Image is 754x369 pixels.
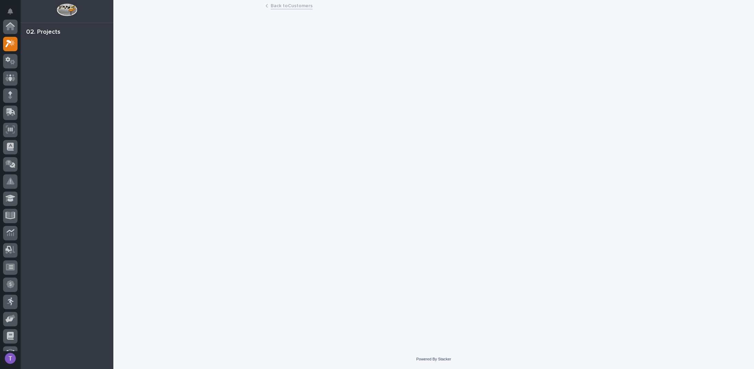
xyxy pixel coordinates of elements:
[26,29,60,36] div: 02. Projects
[9,8,18,19] div: Notifications
[57,3,77,16] img: Workspace Logo
[416,357,451,361] a: Powered By Stacker
[271,1,313,9] a: Back toCustomers
[3,351,18,366] button: users-avatar
[3,4,18,19] button: Notifications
